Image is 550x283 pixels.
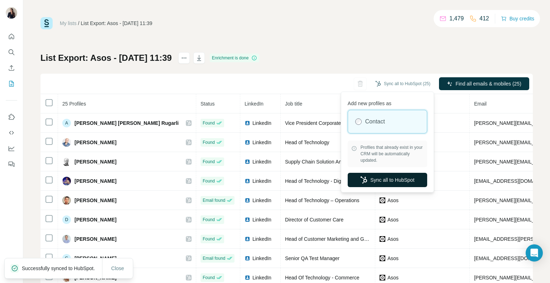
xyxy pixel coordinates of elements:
span: Senior QA Test Manager [285,255,339,261]
img: LinkedIn logo [245,255,250,261]
img: company-logo [380,197,385,203]
span: [PERSON_NAME] [74,235,116,243]
span: Close [111,265,124,272]
button: Enrich CSV [6,62,17,74]
img: Avatar [62,157,71,166]
span: Email found [203,197,225,204]
img: company-logo [380,236,385,242]
span: Found [203,139,215,146]
img: LinkedIn logo [245,159,250,165]
span: LinkedIn [252,197,271,204]
a: My lists [60,20,77,26]
img: LinkedIn logo [245,217,250,223]
div: Enrichment is done [210,54,260,62]
div: Open Intercom Messenger [526,244,543,262]
button: Use Surfe on LinkedIn [6,111,17,123]
button: Sync all to HubSpot [348,173,427,187]
span: Director of Customer Care [285,217,343,223]
span: Job title [285,101,302,107]
p: Successfully synced to HubSpot. [22,265,101,272]
span: LinkedIn [245,101,264,107]
span: [PERSON_NAME] [74,216,116,223]
span: LinkedIn [252,216,271,223]
div: D [62,215,71,224]
button: Find all emails & mobiles (25) [439,77,529,90]
span: Supply Chain Solution Analyst & Delivery Manager [285,159,397,165]
span: Head Of Technology - Commerce [285,275,360,280]
span: Found [203,178,215,184]
button: My lists [6,77,17,90]
span: Asos [387,235,399,243]
span: Head of Customer Marketing and Growth [285,236,376,242]
span: Profiles that already exist in your CRM will be automatically updated. [361,144,424,164]
span: LinkedIn [252,119,271,127]
div: G [62,254,71,263]
span: Vice President Corporate Sustainability [285,120,372,126]
span: Found [203,120,215,126]
span: LinkedIn [252,274,271,281]
span: LinkedIn [252,235,271,243]
button: actions [178,52,190,64]
img: LinkedIn logo [245,120,250,126]
p: 1,479 [449,14,464,23]
span: Asos [387,255,399,262]
button: Sync all to HubSpot (25) [370,78,435,89]
span: Head of Technology [285,140,329,145]
span: Asos [387,274,399,281]
span: Find all emails & mobiles (25) [455,80,521,87]
img: Avatar [62,235,71,243]
span: Email [474,101,487,107]
button: Quick start [6,30,17,43]
p: 412 [479,14,489,23]
img: Surfe Logo [40,17,53,29]
img: Avatar [62,138,71,147]
img: LinkedIn logo [245,275,250,280]
img: company-logo [380,255,385,261]
img: LinkedIn logo [245,197,250,203]
span: Found [203,158,215,165]
button: Dashboard [6,142,17,155]
span: [PERSON_NAME] [PERSON_NAME] Rugarli [74,119,179,127]
span: [PERSON_NAME] [74,177,116,185]
span: Head of Technology – Operations [285,197,360,203]
li: / [78,20,79,27]
span: Found [203,216,215,223]
button: Search [6,46,17,59]
img: company-logo [380,275,385,280]
div: List Export: Asos - [DATE] 11:39 [81,20,153,27]
span: [PERSON_NAME] [74,255,116,262]
img: company-logo [380,217,385,223]
div: A [62,119,71,127]
span: LinkedIn [252,139,271,146]
span: 25 Profiles [62,101,86,107]
label: Contact [365,117,385,126]
p: Add new profiles as [348,97,427,107]
img: LinkedIn logo [245,178,250,184]
span: [PERSON_NAME] [74,158,116,165]
img: Avatar [62,196,71,205]
span: LinkedIn [252,158,271,165]
span: [PERSON_NAME] [74,197,116,204]
span: Status [201,101,215,107]
span: Head of Technology - Digital User Experience [285,178,386,184]
button: Feedback [6,158,17,171]
span: Asos [387,197,399,204]
span: Email found [203,255,225,262]
h1: List Export: Asos - [DATE] 11:39 [40,52,172,64]
span: LinkedIn [252,255,271,262]
span: Asos [387,216,399,223]
img: Avatar [6,7,17,19]
img: LinkedIn logo [245,140,250,145]
span: LinkedIn [252,177,271,185]
span: Found [203,274,215,281]
img: LinkedIn logo [245,236,250,242]
button: Close [106,262,129,275]
button: Buy credits [501,14,534,24]
button: Use Surfe API [6,126,17,139]
span: [PERSON_NAME] [74,139,116,146]
span: Found [203,236,215,242]
img: Avatar [62,177,71,185]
